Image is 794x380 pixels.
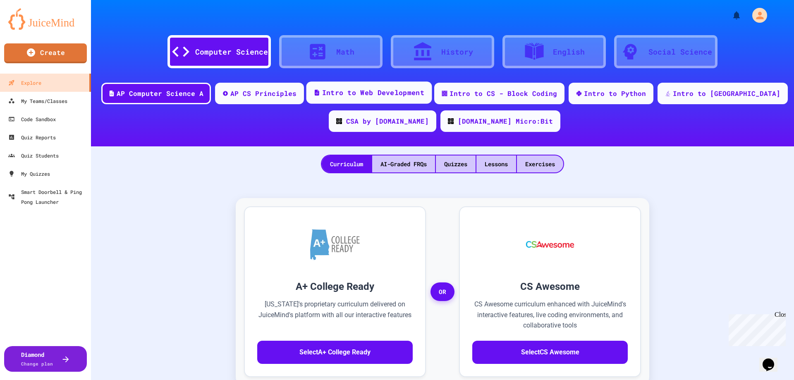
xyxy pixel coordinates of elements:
[8,114,56,124] div: Code Sandbox
[322,88,424,98] div: Intro to Web Development
[21,350,53,368] div: Diamond
[8,78,41,88] div: Explore
[759,347,786,372] iframe: chat widget
[257,279,413,294] h3: A+ College Ready
[472,299,628,331] p: CS Awesome curriculum enhanced with JuiceMind's interactive features, live coding environments, a...
[8,187,88,207] div: Smart Doorbell & Ping Pong Launcher
[310,229,360,260] img: A+ College Ready
[195,46,268,57] div: Computer Science
[8,8,83,30] img: logo-orange.svg
[476,155,516,172] div: Lessons
[322,155,371,172] div: Curriculum
[3,3,57,53] div: Chat with us now!Close
[716,8,744,22] div: My Notifications
[346,116,429,126] div: CSA by [DOMAIN_NAME]
[8,132,56,142] div: Quiz Reports
[584,88,646,98] div: Intro to Python
[744,6,769,25] div: My Account
[458,116,553,126] div: [DOMAIN_NAME] Micro:Bit
[230,88,297,98] div: AP CS Principles
[336,118,342,124] img: CODE_logo_RGB.png
[648,46,712,57] div: Social Science
[21,361,53,367] span: Change plan
[472,279,628,294] h3: CS Awesome
[8,96,67,106] div: My Teams/Classes
[450,88,557,98] div: Intro to CS - Block Coding
[4,43,87,63] a: Create
[553,46,585,57] div: English
[448,118,454,124] img: CODE_logo_RGB.png
[725,311,786,346] iframe: chat widget
[673,88,780,98] div: Intro to [GEOGRAPHIC_DATA]
[336,46,354,57] div: Math
[436,155,476,172] div: Quizzes
[257,341,413,364] button: SelectA+ College Ready
[8,169,50,179] div: My Quizzes
[4,346,87,372] button: DiamondChange plan
[257,299,413,331] p: [US_STATE]'s proprietary curriculum delivered on JuiceMind's platform with all our interactive fe...
[430,282,454,301] span: OR
[117,88,203,98] div: AP Computer Science A
[372,155,435,172] div: AI-Graded FRQs
[518,220,583,269] img: CS Awesome
[441,46,473,57] div: History
[517,155,563,172] div: Exercises
[472,341,628,364] button: SelectCS Awesome
[8,151,59,160] div: Quiz Students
